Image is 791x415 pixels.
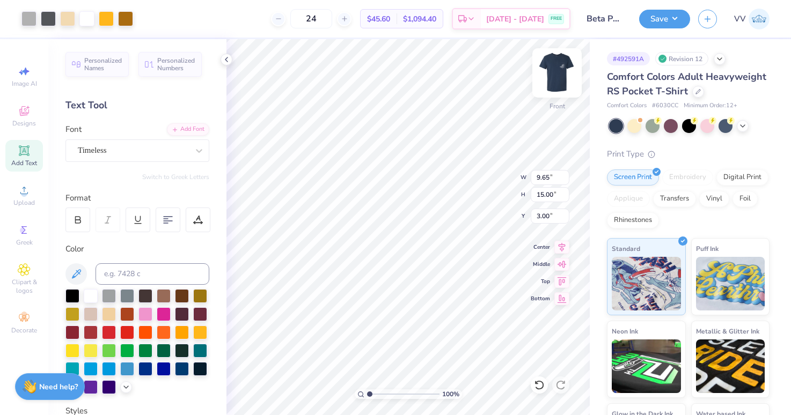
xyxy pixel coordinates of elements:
div: # 492591A [607,52,650,65]
span: Bottom [531,295,550,302]
span: Designs [12,119,36,128]
span: 100 % [442,389,459,399]
span: VV [734,13,746,25]
img: Front [536,51,578,94]
span: Middle [531,261,550,268]
span: Greek [16,238,33,247]
div: Format [65,192,210,204]
button: Save [639,10,690,28]
button: Switch to Greek Letters [142,173,209,181]
span: # 6030CC [652,101,678,110]
span: Puff Ink [696,243,719,254]
span: Top [531,278,550,285]
span: Personalized Numbers [157,57,195,72]
div: Color [65,243,209,255]
div: Vinyl [699,191,729,207]
strong: Need help? [39,382,78,392]
span: Center [531,243,550,251]
div: Rhinestones [607,212,659,228]
div: Digital Print [716,169,768,186]
div: Embroidery [662,169,713,186]
img: Standard [612,257,681,310]
span: Comfort Colors [607,101,647,110]
div: Foil [733,191,758,207]
img: Via Villanueva [749,9,770,29]
span: Image AI [12,79,37,88]
img: Neon Ink [612,339,681,393]
span: [DATE] - [DATE] [486,13,544,25]
span: Decorate [11,326,37,335]
div: Screen Print [607,169,659,186]
span: $45.60 [367,13,390,25]
span: Upload [13,198,35,207]
input: Untitled Design [578,8,631,29]
img: Metallic & Glitter Ink [696,339,765,393]
input: e.g. 7428 c [96,263,209,285]
label: Font [65,123,82,136]
span: Comfort Colors Adult Heavyweight RS Pocket T-Shirt [607,70,766,98]
a: VV [734,9,770,29]
span: Neon Ink [612,325,638,337]
div: Transfers [653,191,696,207]
span: $1,094.40 [403,13,436,25]
span: Clipart & logos [5,278,43,295]
div: Front [550,101,565,111]
span: Metallic & Glitter Ink [696,325,759,337]
span: Personalized Names [84,57,122,72]
span: Standard [612,243,640,254]
span: Minimum Order: 12 + [684,101,737,110]
img: Puff Ink [696,257,765,310]
div: Text Tool [65,98,209,113]
span: Add Text [11,159,37,167]
input: – – [290,9,332,28]
div: Add Font [167,123,209,136]
span: FREE [551,15,562,23]
div: Revision 12 [655,52,708,65]
div: Print Type [607,148,770,160]
div: Applique [607,191,650,207]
